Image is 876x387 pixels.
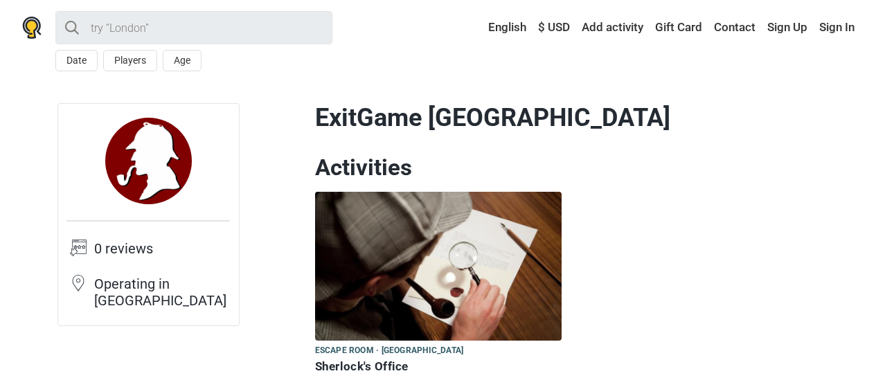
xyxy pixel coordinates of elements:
a: $ USD [535,15,573,40]
a: Gift Card [652,15,706,40]
a: Sign In [816,15,855,40]
td: 0 reviews [94,239,230,274]
h2: Activities [315,154,819,181]
button: Players [103,50,157,71]
span: Escape room · [GEOGRAPHIC_DATA] [315,343,464,359]
h1: ExitGame [GEOGRAPHIC_DATA] [315,103,819,133]
a: Sign Up [764,15,811,40]
input: try “London” [55,11,332,44]
img: English [479,23,488,33]
a: Sherlock's Office Escape room · [GEOGRAPHIC_DATA] Sherlock's Office [315,192,562,377]
button: Date [55,50,98,71]
a: Contact [710,15,759,40]
button: Age [163,50,202,71]
a: Add activity [578,15,647,40]
img: Sherlock's Office [315,192,562,341]
a: English [475,15,530,40]
h6: Sherlock's Office [315,359,562,374]
td: Operating in [GEOGRAPHIC_DATA] [94,274,230,317]
img: Nowescape logo [22,17,42,39]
